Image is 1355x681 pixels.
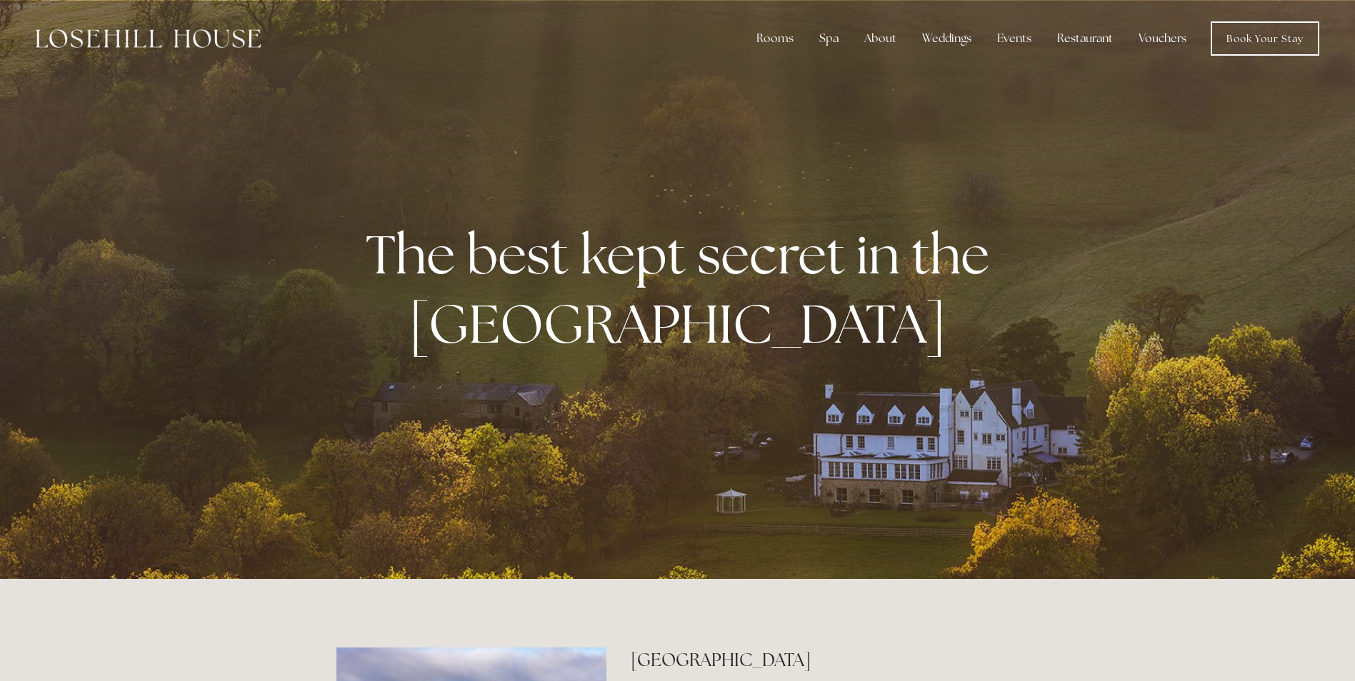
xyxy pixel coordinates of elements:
[745,24,805,53] div: Rooms
[1211,21,1319,56] a: Book Your Stay
[631,647,1019,672] h2: [GEOGRAPHIC_DATA]
[853,24,908,53] div: About
[1046,24,1124,53] div: Restaurant
[986,24,1043,53] div: Events
[1127,24,1198,53] a: Vouchers
[911,24,983,53] div: Weddings
[366,219,1001,359] strong: The best kept secret in the [GEOGRAPHIC_DATA]
[36,29,261,48] img: Losehill House
[808,24,850,53] div: Spa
